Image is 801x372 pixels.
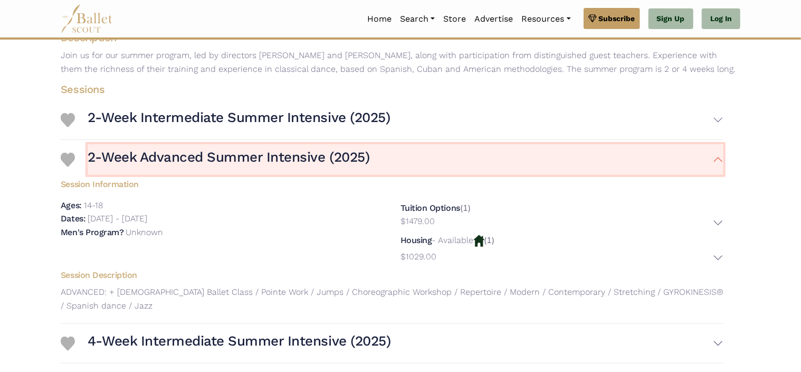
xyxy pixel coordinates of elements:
[61,213,85,224] h5: Dates:
[599,13,635,24] span: Subscribe
[84,200,103,210] p: 14-18
[61,337,75,351] img: Heart
[470,8,517,30] a: Advertise
[88,148,369,166] h3: 2-Week Advanced Summer Intensive (2025)
[474,235,484,247] img: Housing Available
[52,82,732,96] h4: Sessions
[400,201,723,231] div: (1)
[88,332,390,350] h3: 4-Week Intermediate Summer Intensive (2025)
[363,8,396,30] a: Home
[88,213,147,224] p: [DATE] - [DATE]
[126,227,163,237] p: Unknown
[88,328,723,359] button: 4-Week Intermediate Summer Intensive (2025)
[396,8,439,30] a: Search
[88,109,390,127] h3: 2-Week Intermediate Summer Intensive (2025)
[88,144,723,175] button: 2-Week Advanced Summer Intensive (2025)
[52,285,732,312] p: ADVANCED: + [DEMOGRAPHIC_DATA] Ballet Class / Pointe Work / Jumps / Choreographic Workshop / Repe...
[588,13,597,24] img: gem.svg
[52,49,749,76] p: Join us for our summer program, led by directors [PERSON_NAME] and [PERSON_NAME], along with part...
[400,215,435,228] p: $1479.00
[584,8,640,29] a: Subscribe
[517,8,575,30] a: Resources
[52,175,732,190] h5: Session Information
[649,8,693,30] a: Sign Up
[400,203,460,213] h5: Tuition Options
[61,200,82,210] h5: Ages:
[400,250,723,266] button: $1029.00
[439,8,470,30] a: Store
[702,8,740,30] a: Log In
[61,113,75,127] img: Heart
[52,270,732,281] h5: Session Description
[61,227,123,237] h5: Men's Program?
[400,215,723,231] button: $1479.00
[400,235,432,245] h5: Housing
[88,105,723,135] button: 2-Week Intermediate Summer Intensive (2025)
[432,235,474,245] p: - Available
[400,234,723,266] div: (1)
[400,250,436,264] p: $1029.00
[61,153,75,167] img: Heart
